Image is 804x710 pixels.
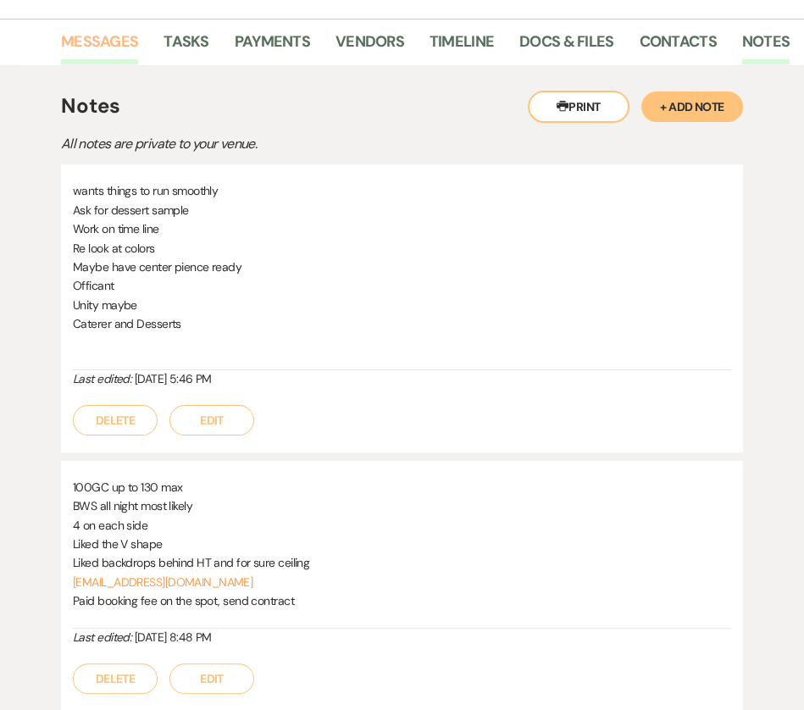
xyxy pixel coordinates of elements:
span: Liked the V shape [73,536,162,552]
a: Payments [235,30,310,64]
button: Edit [169,663,254,694]
a: Vendors [335,30,404,64]
button: Delete [73,405,158,435]
p: Ask for dessert sample [73,201,731,219]
a: Timeline [430,30,494,64]
i: Last edited: [73,630,131,645]
p: Paid booking fee on the spot, send contract [73,591,731,610]
a: [EMAIL_ADDRESS][DOMAIN_NAME] [73,574,252,590]
span: Liked backdrops behind HT and for sure ceiling [73,555,309,570]
a: Messages [61,30,138,64]
p: Unity maybe [73,296,731,314]
a: Tasks [164,30,208,64]
div: [DATE] 8:48 PM [73,629,731,646]
p: Maybe have center pience ready [73,258,731,276]
a: Docs & Files [519,30,613,64]
span: 100GC up to 130 max [73,480,182,495]
h4: Notes [61,91,273,121]
p: Re look at colors [73,239,731,258]
span: BWS all night most likely [73,498,192,513]
i: Last edited: [73,371,131,386]
p: Caterer and Desserts [73,314,731,333]
button: Edit [169,405,254,435]
a: Contacts [640,30,717,64]
p: Officant [73,276,731,295]
button: Print [528,91,629,123]
p: wants things to run smoothly [73,181,731,200]
a: Notes [742,30,790,64]
p: All notes are private to your venue. [61,133,654,155]
button: + Add Note [641,92,743,122]
span: 4 on each side [73,518,147,533]
button: Delete [73,663,158,694]
p: Work on time line [73,219,731,238]
div: [DATE] 5:46 PM [73,370,731,388]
